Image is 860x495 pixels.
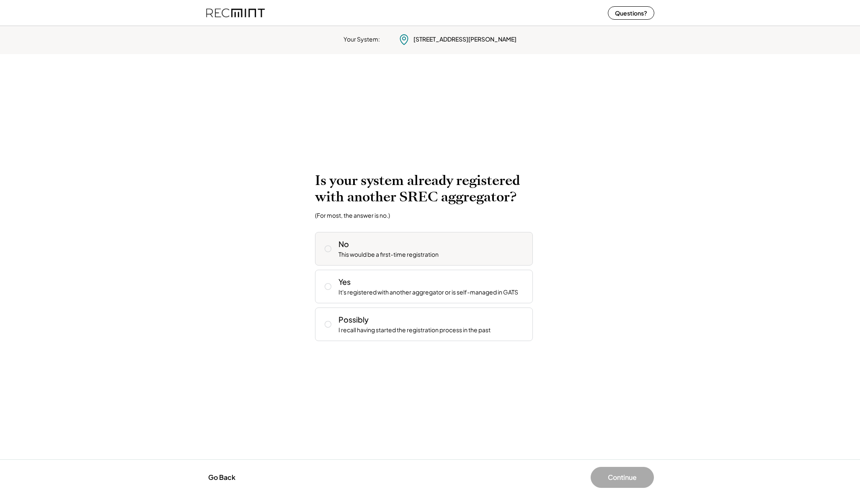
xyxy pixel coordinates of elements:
[413,35,517,44] div: [STREET_ADDRESS][PERSON_NAME]
[591,467,654,488] button: Continue
[338,314,369,325] div: Possibly
[608,6,654,20] button: Questions?
[315,211,390,219] div: (For most, the answer is no.)
[315,172,545,205] h2: Is your system already registered with another SREC aggregator?
[206,2,265,24] img: recmint-logotype%403x%20%281%29.jpeg
[206,468,238,487] button: Go Back
[338,239,349,249] div: No
[338,288,518,297] div: It's registered with another aggregator or is self-managed in GATS
[343,35,380,44] div: Your System:
[338,326,491,334] div: I recall having started the registration process in the past
[338,250,439,259] div: This would be a first-time registration
[338,276,351,287] div: Yes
